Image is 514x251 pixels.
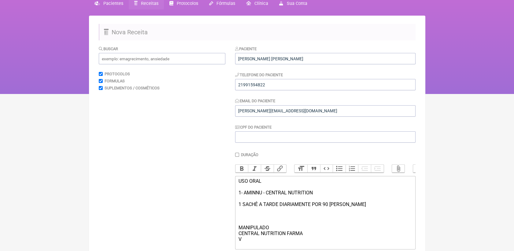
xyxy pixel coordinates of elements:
label: Duração [241,152,258,157]
button: Decrease Level [358,165,371,173]
button: Bold [235,165,248,173]
span: Pacientes [103,1,123,6]
button: Undo [413,165,426,173]
span: Clínica [254,1,268,6]
label: Formulas [105,79,125,83]
span: Sua Conta [287,1,307,6]
label: Email do Paciente [235,99,275,103]
span: Fórmulas [216,1,235,6]
span: Receitas [141,1,158,6]
h2: Nova Receita [99,24,416,40]
label: CPF do Paciente [235,125,272,129]
button: Link [274,165,287,173]
button: Numbers [346,165,358,173]
span: Protocolos [177,1,198,6]
label: Protocolos [105,72,130,76]
button: Increase Level [371,165,384,173]
label: Buscar [99,47,118,51]
input: exemplo: emagrecimento, ansiedade [99,53,225,64]
button: Italic [248,165,261,173]
label: Suplementos / Cosméticos [105,86,160,90]
button: Attach Files [392,165,405,173]
label: Paciente [235,47,257,51]
button: Heading [294,165,307,173]
label: Telefone do Paciente [235,73,283,77]
div: USO ORAL 1- AMINNU - CENTRAL NUTRITION 1 SACHÊ A TARDE DIARIAMENTE POR 90 [PERSON_NAME] MANIPULAD... [238,178,412,242]
button: Bullets [333,165,346,173]
button: Strikethrough [261,165,274,173]
button: Quote [307,165,320,173]
button: Code [320,165,333,173]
